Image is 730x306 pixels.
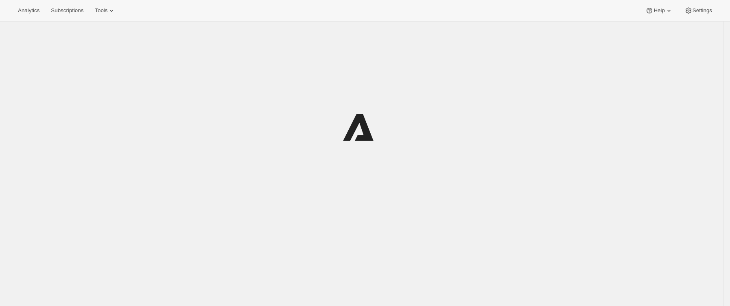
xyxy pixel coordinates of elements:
span: Tools [95,7,107,14]
button: Settings [680,5,717,16]
span: Settings [693,7,712,14]
span: Help [654,7,664,14]
span: Subscriptions [51,7,83,14]
button: Subscriptions [46,5,88,16]
button: Analytics [13,5,44,16]
button: Tools [90,5,120,16]
span: Analytics [18,7,39,14]
button: Help [640,5,678,16]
